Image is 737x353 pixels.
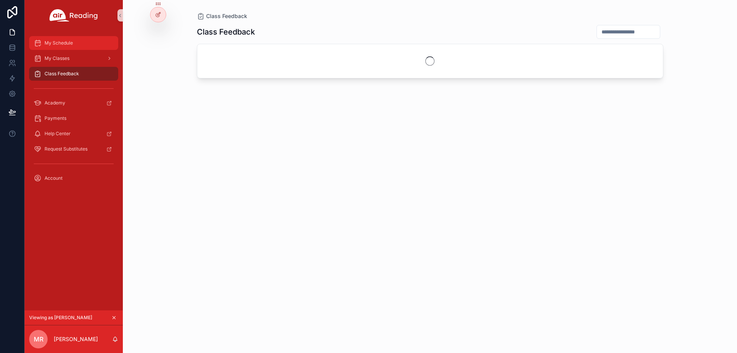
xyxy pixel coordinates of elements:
span: Academy [45,100,65,106]
a: Payments [29,111,118,125]
a: My Classes [29,51,118,65]
img: App logo [50,9,98,22]
a: Class Feedback [29,67,118,81]
span: Help Center [45,131,71,137]
span: MR [34,335,43,344]
span: Payments [45,115,66,121]
span: Account [45,175,63,181]
span: Request Substitutes [45,146,88,152]
span: My Classes [45,55,69,61]
span: My Schedule [45,40,73,46]
span: Viewing as [PERSON_NAME] [29,315,92,321]
span: Class Feedback [206,12,247,20]
a: Request Substitutes [29,142,118,156]
p: [PERSON_NAME] [54,335,98,343]
a: Help Center [29,127,118,141]
a: Class Feedback [197,12,247,20]
div: scrollable content [25,31,123,195]
a: Academy [29,96,118,110]
a: My Schedule [29,36,118,50]
a: Account [29,171,118,185]
h1: Class Feedback [197,27,255,37]
span: Class Feedback [45,71,79,77]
